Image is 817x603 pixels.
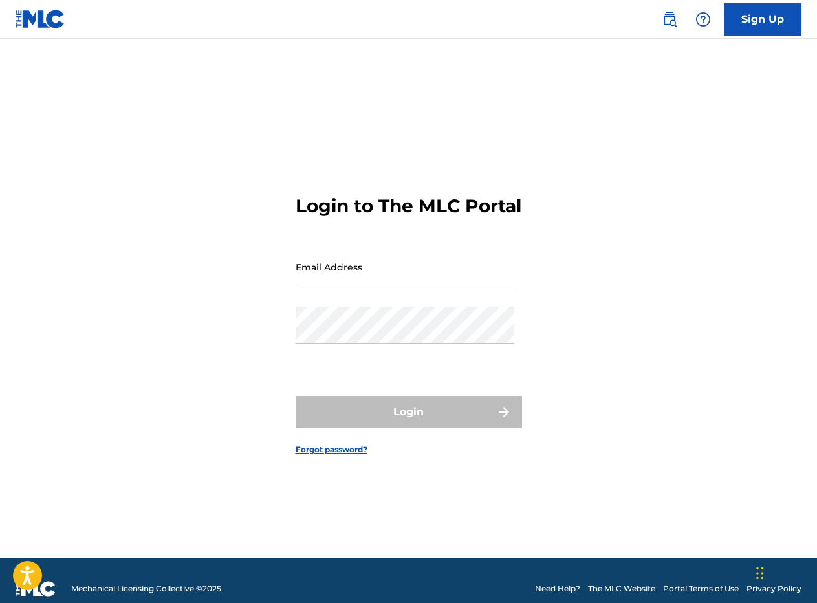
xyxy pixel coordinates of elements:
img: search [662,12,677,27]
iframe: Chat Widget [752,541,817,603]
div: Help [690,6,716,32]
a: Privacy Policy [746,583,801,595]
div: Drag [756,554,764,593]
a: The MLC Website [588,583,655,595]
a: Need Help? [535,583,580,595]
img: MLC Logo [16,10,65,28]
a: Sign Up [724,3,801,36]
h3: Login to The MLC Portal [296,195,521,217]
a: Portal Terms of Use [663,583,739,595]
img: help [695,12,711,27]
img: logo [16,581,56,597]
span: Mechanical Licensing Collective © 2025 [71,583,221,595]
a: Forgot password? [296,444,367,455]
a: Public Search [657,6,682,32]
